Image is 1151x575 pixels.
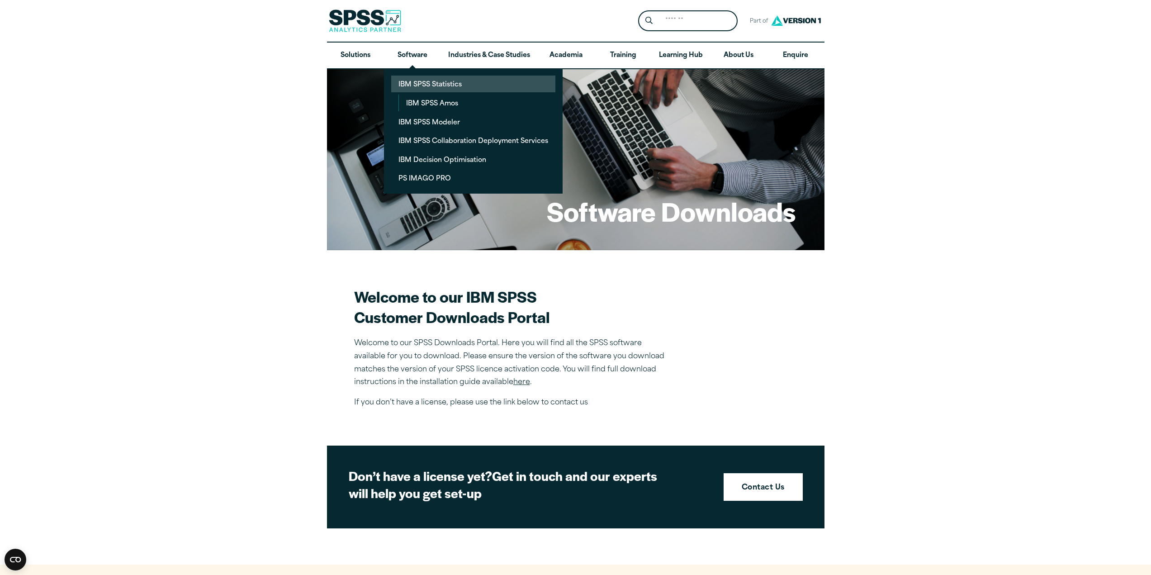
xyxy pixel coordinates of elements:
[329,10,401,32] img: SPSS Analytics Partner
[327,43,384,69] a: Solutions
[349,467,665,501] h2: Get in touch and our experts will help you get set-up
[5,549,26,570] button: Open CMP widget
[384,43,441,69] a: Software
[354,337,671,389] p: Welcome to our SPSS Downloads Portal. Here you will find all the SPSS software available for you ...
[327,43,824,69] nav: Desktop version of site main menu
[652,43,710,69] a: Learning Hub
[769,12,823,29] img: Version1 Logo
[594,43,651,69] a: Training
[349,466,492,485] strong: Don’t have a license yet?
[710,43,767,69] a: About Us
[767,43,824,69] a: Enquire
[547,194,796,229] h1: Software Downloads
[638,10,738,32] form: Site Header Search Form
[391,132,555,149] a: IBM SPSS Collaboration Deployment Services
[537,43,594,69] a: Academia
[441,43,537,69] a: Industries & Case Studies
[391,170,555,186] a: PS IMAGO PRO
[640,13,657,29] button: Search magnifying glass icon
[742,482,785,494] strong: Contact Us
[745,15,769,28] span: Part of
[645,17,653,24] svg: Search magnifying glass icon
[391,114,555,130] a: IBM SPSS Modeler
[354,286,671,327] h2: Welcome to our IBM SPSS Customer Downloads Portal
[354,396,671,409] p: If you don’t have a license, please use the link below to contact us
[384,68,563,194] ul: Software
[399,95,555,111] a: IBM SPSS Amos
[391,76,555,92] a: IBM SPSS Statistics
[724,473,803,501] a: Contact Us
[513,379,530,386] a: here
[391,151,555,168] a: IBM Decision Optimisation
